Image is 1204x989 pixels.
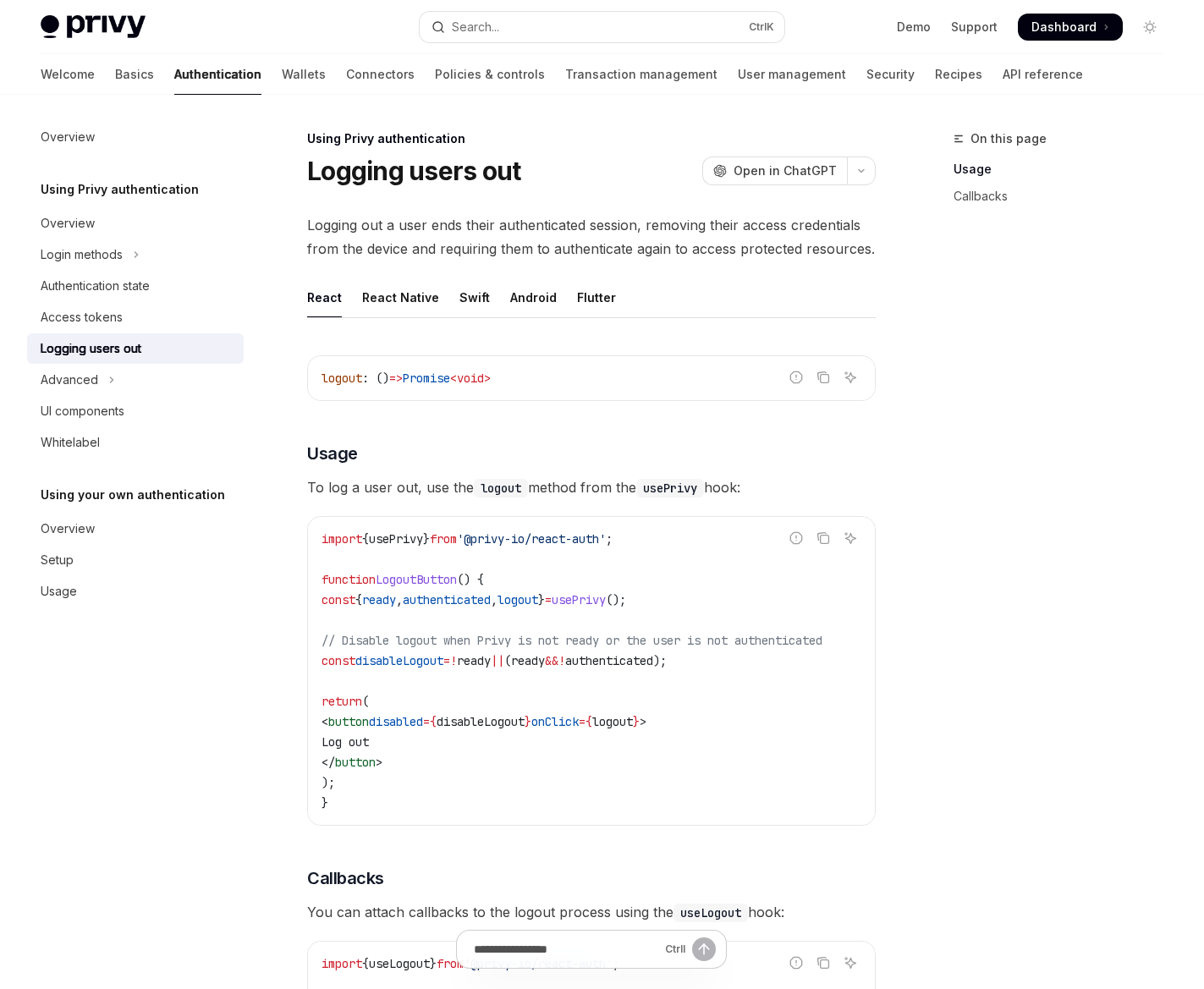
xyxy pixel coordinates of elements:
span: Usage [307,442,358,465]
code: useLogout [673,904,748,922]
button: Copy the contents from the code block [812,366,834,388]
span: LogoutButton [376,572,457,587]
span: , [396,592,403,607]
a: Recipes [935,54,982,95]
span: authenticated [403,592,491,607]
span: } [633,714,640,729]
span: Ctrl K [749,20,774,34]
a: Whitelabel [27,427,244,458]
span: = [545,592,552,607]
span: disableLogout [355,653,443,668]
span: from [430,531,457,547]
span: </ [322,755,335,770]
span: = [423,714,430,729]
span: onClick [531,714,579,729]
div: Setup [41,550,74,570]
span: , [491,592,498,607]
button: Open search [420,12,785,42]
div: Flutter [577,277,616,317]
span: => [389,371,403,386]
span: logout [322,371,362,386]
span: ( [504,653,511,668]
span: || [491,653,504,668]
span: Log out [322,734,369,750]
a: Demo [897,19,931,36]
span: } [322,795,328,810]
span: authenticated [565,653,653,668]
span: ready [511,653,545,668]
div: Advanced [41,370,98,390]
button: Toggle Login methods section [27,239,244,270]
div: Android [510,277,557,317]
a: Connectors [346,54,415,95]
span: button [328,714,369,729]
span: Logging out a user ends their authenticated session, removing their access credentials from the d... [307,213,876,261]
span: > [376,755,382,770]
div: Login methods [41,245,123,265]
span: ready [362,592,396,607]
span: } [423,531,430,547]
div: Swift [459,277,490,317]
div: Using Privy authentication [307,130,876,147]
span: { [430,714,437,729]
button: Send message [692,937,716,961]
span: : () [362,371,389,386]
code: logout [474,479,528,497]
span: (); [606,592,626,607]
div: Access tokens [41,307,123,327]
span: Dashboard [1031,19,1097,36]
code: usePrivy [636,479,704,497]
div: Authentication state [41,276,150,296]
a: UI components [27,396,244,426]
span: ! [450,653,457,668]
span: Promise [403,371,450,386]
span: const [322,653,355,668]
span: // Disable logout when Privy is not ready or the user is not authenticated [322,633,822,648]
h5: Using Privy authentication [41,179,199,200]
a: Wallets [282,54,326,95]
span: To log a user out, use the method from the hook: [307,475,876,499]
a: API reference [1003,54,1083,95]
div: Whitelabel [41,432,100,453]
a: Basics [115,54,154,95]
span: } [525,714,531,729]
div: Overview [41,213,95,234]
button: Toggle dark mode [1136,14,1163,41]
a: Dashboard [1018,14,1123,41]
a: Overview [27,122,244,152]
span: '@privy-io/react-auth' [457,531,606,547]
div: Overview [41,519,95,539]
span: function [322,572,376,587]
span: > [640,714,646,729]
span: usePrivy [369,531,423,547]
img: light logo [41,15,146,39]
div: Search... [452,17,499,37]
h1: Logging users out [307,156,520,186]
span: import [322,531,362,547]
span: { [586,714,592,729]
span: && [545,653,558,668]
a: Access tokens [27,302,244,332]
a: Transaction management [565,54,717,95]
h5: Using your own authentication [41,485,225,505]
a: Security [866,54,915,95]
a: User management [738,54,846,95]
button: Toggle Advanced section [27,365,244,395]
div: Logging users out [41,338,141,359]
div: React Native [362,277,439,317]
span: const [322,592,355,607]
span: logout [498,592,538,607]
button: Report incorrect code [785,366,807,388]
div: UI components [41,401,124,421]
span: < [322,714,328,729]
button: Copy the contents from the code block [812,527,834,549]
button: Ask AI [839,366,861,388]
span: disableLogout [437,714,525,729]
a: Callbacks [954,183,1177,210]
span: usePrivy [552,592,606,607]
a: Usage [27,576,244,607]
button: Open in ChatGPT [702,157,847,185]
span: return [322,694,362,709]
button: Ask AI [839,527,861,549]
span: ( [362,694,369,709]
